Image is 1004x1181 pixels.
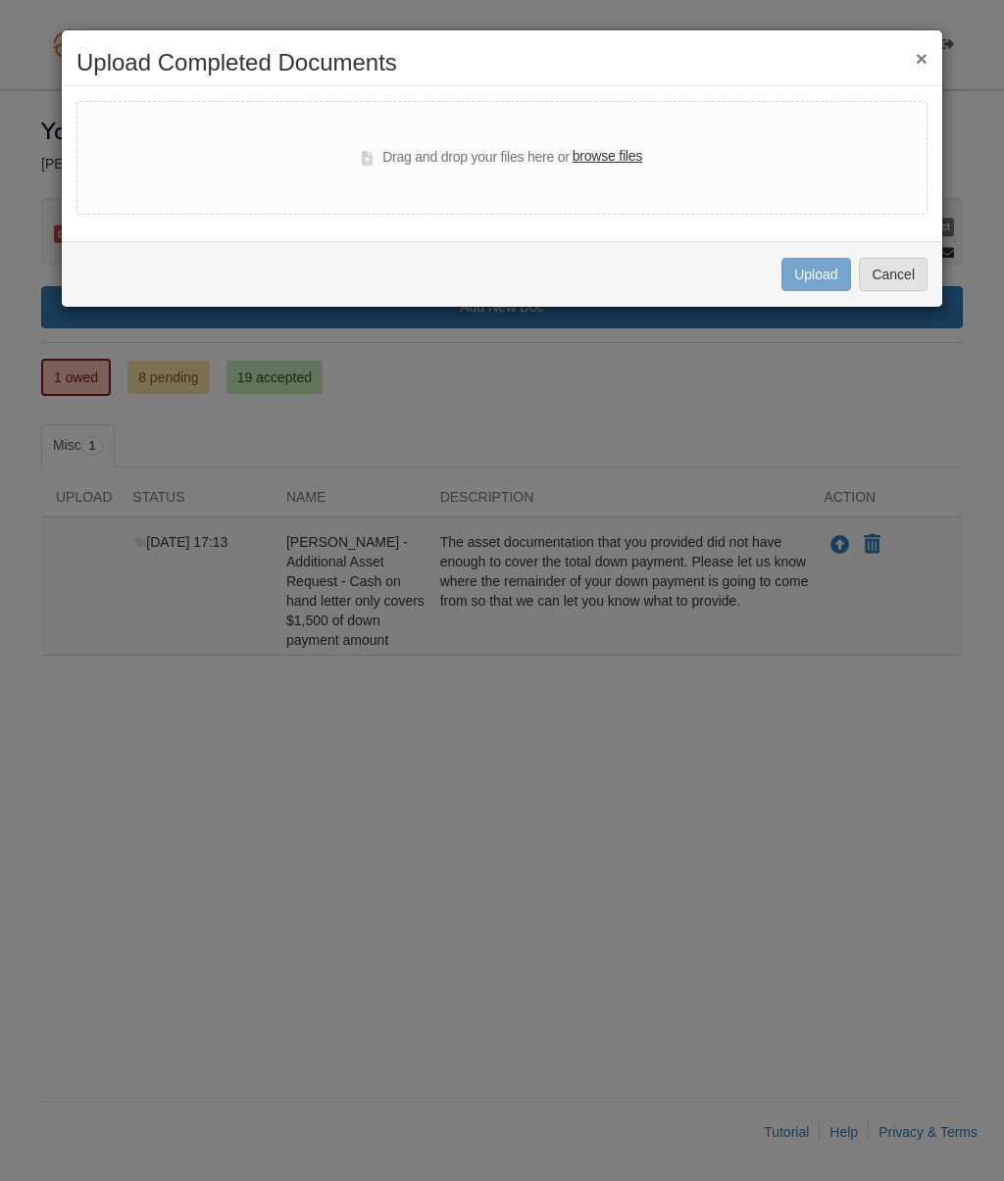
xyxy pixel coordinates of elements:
[781,258,850,291] button: Upload
[76,50,928,75] h2: Upload Completed Documents
[916,48,928,69] button: ×
[573,146,642,168] label: browse files
[362,146,642,170] div: Drag and drop your files here or
[859,258,928,291] button: Cancel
